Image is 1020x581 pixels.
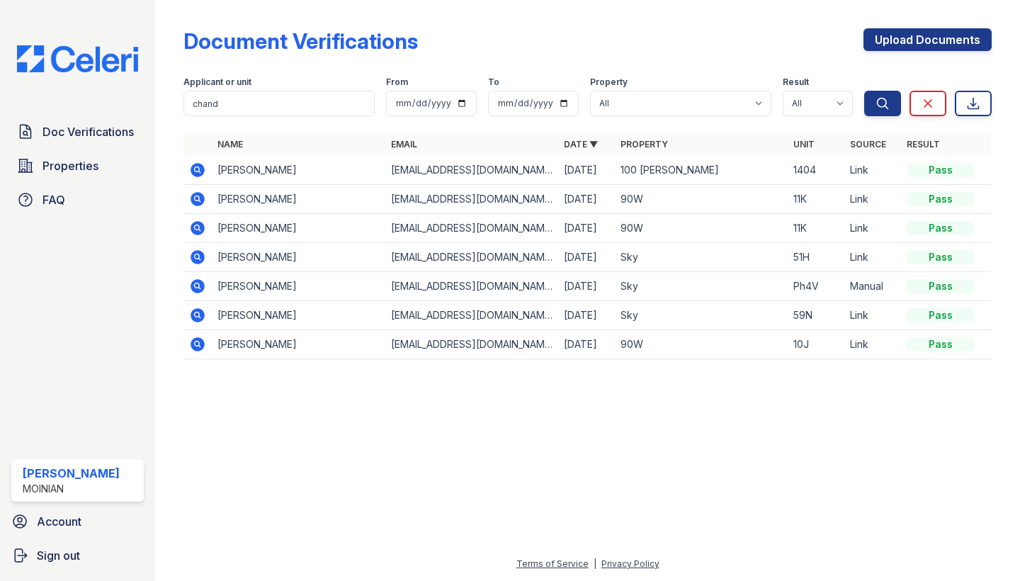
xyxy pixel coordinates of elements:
[385,156,558,185] td: [EMAIL_ADDRESS][DOMAIN_NAME]
[844,214,901,243] td: Link
[590,77,628,88] label: Property
[907,192,975,206] div: Pass
[183,28,418,54] div: Document Verifications
[183,77,251,88] label: Applicant or unit
[558,243,615,272] td: [DATE]
[385,214,558,243] td: [EMAIL_ADDRESS][DOMAIN_NAME]
[594,558,596,569] div: |
[6,507,149,536] a: Account
[788,214,844,243] td: 11K
[793,139,815,150] a: Unit
[212,214,385,243] td: [PERSON_NAME]
[42,157,98,174] span: Properties
[42,191,65,208] span: FAQ
[907,163,975,177] div: Pass
[844,272,901,301] td: Manual
[385,330,558,359] td: [EMAIL_ADDRESS][DOMAIN_NAME]
[11,152,144,180] a: Properties
[385,272,558,301] td: [EMAIL_ADDRESS][DOMAIN_NAME]
[385,185,558,214] td: [EMAIL_ADDRESS][DOMAIN_NAME]
[11,118,144,146] a: Doc Verifications
[217,139,243,150] a: Name
[788,330,844,359] td: 10J
[620,139,668,150] a: Property
[37,513,81,530] span: Account
[564,139,598,150] a: Date ▼
[615,272,788,301] td: Sky
[844,185,901,214] td: Link
[615,330,788,359] td: 90W
[850,139,886,150] a: Source
[212,301,385,330] td: [PERSON_NAME]
[386,77,408,88] label: From
[907,139,940,150] a: Result
[558,214,615,243] td: [DATE]
[788,185,844,214] td: 11K
[615,243,788,272] td: Sky
[844,156,901,185] td: Link
[844,243,901,272] td: Link
[11,186,144,214] a: FAQ
[212,330,385,359] td: [PERSON_NAME]
[212,272,385,301] td: [PERSON_NAME]
[788,156,844,185] td: 1404
[558,156,615,185] td: [DATE]
[516,558,589,569] a: Terms of Service
[615,156,788,185] td: 100 [PERSON_NAME]
[385,243,558,272] td: [EMAIL_ADDRESS][DOMAIN_NAME]
[23,482,120,496] div: Moinian
[615,214,788,243] td: 90W
[42,123,134,140] span: Doc Verifications
[558,301,615,330] td: [DATE]
[907,337,975,351] div: Pass
[788,272,844,301] td: Ph4V
[615,185,788,214] td: 90W
[844,301,901,330] td: Link
[907,279,975,293] div: Pass
[615,301,788,330] td: Sky
[391,139,417,150] a: Email
[844,330,901,359] td: Link
[488,77,499,88] label: To
[6,541,149,570] a: Sign out
[558,185,615,214] td: [DATE]
[783,77,809,88] label: Result
[788,243,844,272] td: 51H
[212,243,385,272] td: [PERSON_NAME]
[601,558,659,569] a: Privacy Policy
[6,45,149,72] img: CE_Logo_Blue-a8612792a0a2168367f1c8372b55b34899dd931a85d93a1a3d3e32e68fde9ad4.png
[212,156,385,185] td: [PERSON_NAME]
[558,330,615,359] td: [DATE]
[788,301,844,330] td: 59N
[907,308,975,322] div: Pass
[23,465,120,482] div: [PERSON_NAME]
[863,28,992,51] a: Upload Documents
[183,91,375,116] input: Search by name, email, or unit number
[907,221,975,235] div: Pass
[37,547,80,564] span: Sign out
[907,250,975,264] div: Pass
[385,301,558,330] td: [EMAIL_ADDRESS][DOMAIN_NAME]
[212,185,385,214] td: [PERSON_NAME]
[558,272,615,301] td: [DATE]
